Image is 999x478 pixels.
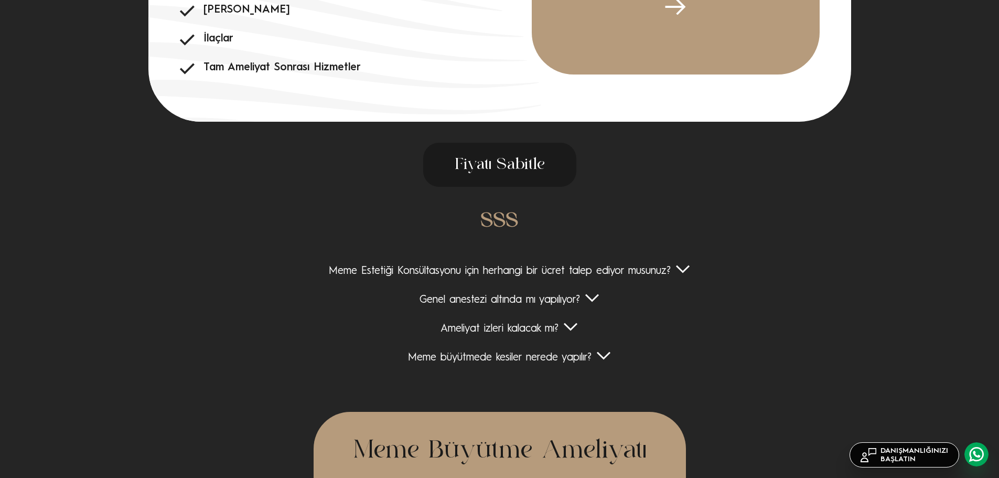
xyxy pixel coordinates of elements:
[94,323,905,336] div: Ameliyat izleri kalacak mı?
[180,4,532,17] li: [PERSON_NAME]
[850,442,959,468] a: DANIŞMANLIĞINIZIBAŞLATIN
[94,352,905,365] div: Meme büyütmede kesiler nerede yapılır?
[94,294,905,307] div: Genel anestezi altında mı yapılıyor?
[94,208,905,236] h4: SSS
[180,33,532,46] li: İlaçlar
[180,61,532,75] li: Tam Ameliyat Sonrası Hizmetler
[423,143,576,187] span: Fiyatı Sabitle
[94,265,905,278] div: Meme Estetiği Konsültasyonu için herhangi bir ücret talep ediyor musunuz?
[335,433,665,470] h2: Meme Büyütme Ameliyatı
